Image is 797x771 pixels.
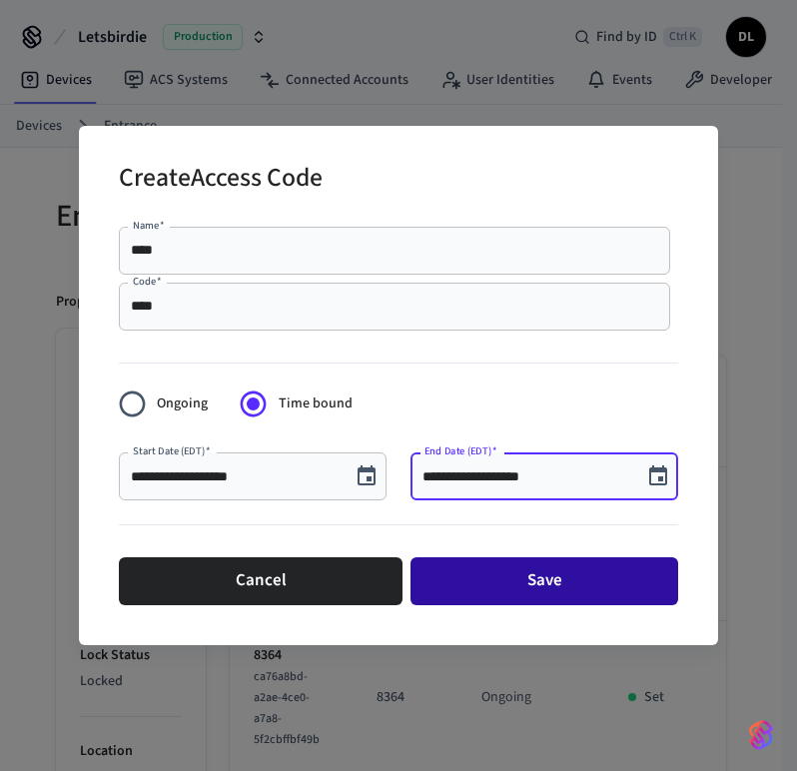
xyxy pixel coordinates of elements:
[133,218,165,233] label: Name
[133,443,210,458] label: Start Date (EDT)
[410,557,678,605] button: Save
[133,274,162,289] label: Code
[347,456,387,496] button: Choose date, selected date is Oct 6, 2025
[119,150,323,211] h2: Create Access Code
[279,393,353,414] span: Time bound
[749,719,773,751] img: SeamLogoGradient.69752ec5.svg
[119,557,402,605] button: Cancel
[638,456,678,496] button: Choose date, selected date is Oct 6, 2025
[157,393,208,414] span: Ongoing
[424,443,496,458] label: End Date (EDT)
